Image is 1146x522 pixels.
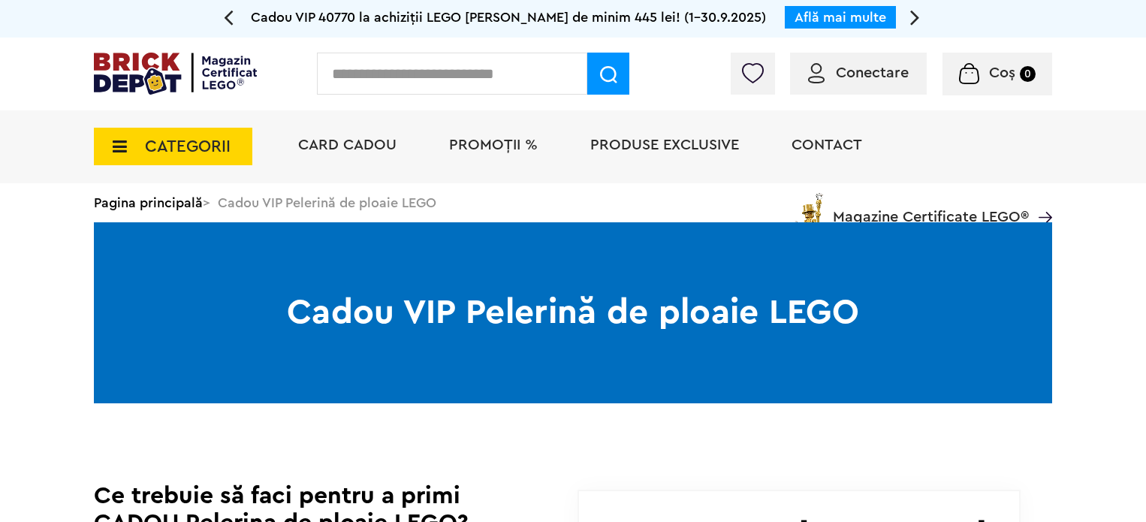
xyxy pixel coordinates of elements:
a: Contact [792,137,862,152]
a: Produse exclusive [590,137,739,152]
a: Card Cadou [298,137,397,152]
span: Cadou VIP 40770 la achiziții LEGO [PERSON_NAME] de minim 445 lei! (1-30.9.2025) [251,11,766,24]
span: Magazine Certificate LEGO® [833,190,1029,225]
span: CATEGORII [145,138,231,155]
h1: Cadou VIP Pelerină de ploaie LEGO [94,222,1052,403]
small: 0 [1020,66,1036,82]
a: Află mai multe [795,11,886,24]
span: Coș [989,65,1015,80]
a: Magazine Certificate LEGO® [1029,190,1052,205]
a: PROMOȚII % [449,137,538,152]
span: Conectare [836,65,909,80]
a: Conectare [808,65,909,80]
